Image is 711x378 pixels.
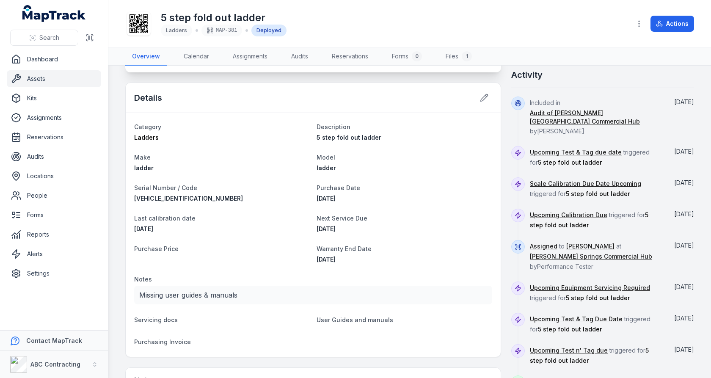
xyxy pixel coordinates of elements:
[134,154,151,161] span: Make
[530,211,648,229] span: triggered for
[26,337,82,344] strong: Contact MapTrack
[317,184,360,191] span: Purchase Date
[39,33,59,42] span: Search
[134,123,161,130] span: Category
[674,346,694,353] time: 21/06/2025, 10:00:00 am
[134,92,162,104] h2: Details
[284,48,315,66] a: Audits
[134,225,153,232] time: 21/01/2025, 11:00:00 am
[10,30,78,46] button: Search
[530,242,557,251] a: Assigned
[674,315,694,322] time: 03/07/2025, 10:50:00 am
[317,225,336,232] time: 21/12/2025, 11:00:00 am
[317,256,336,263] span: [DATE]
[674,148,694,155] time: 12/08/2025, 10:40:00 am
[511,69,543,81] h2: Activity
[530,148,622,157] a: Upcoming Test & Tag due date
[317,245,372,252] span: Warranty End Date
[139,289,487,301] p: Missing user guides & manuals
[177,48,216,66] a: Calendar
[251,25,287,36] div: Deployed
[134,134,159,141] span: Ladders
[134,338,191,345] span: Purchasing Invoice
[7,129,101,146] a: Reservations
[317,256,336,263] time: 19/11/2027, 11:00:00 am
[134,316,178,323] span: Servicing docs
[566,242,615,251] a: [PERSON_NAME]
[7,226,101,243] a: Reports
[674,242,694,249] time: 21/07/2025, 1:28:50 pm
[674,210,694,218] span: [DATE]
[134,195,243,202] span: [VEHICLE_IDENTIFICATION_NUMBER]
[30,361,80,368] strong: ABC Contracting
[7,246,101,262] a: Alerts
[530,284,650,292] a: Upcoming Equipment Servicing Required
[317,225,336,232] span: [DATE]
[22,5,86,22] a: MapTrack
[201,25,242,36] div: MAP-381
[134,245,179,252] span: Purchase Price
[134,276,152,283] span: Notes
[530,179,641,188] a: Scale Calibration Due Date Upcoming
[674,242,694,249] span: [DATE]
[317,123,350,130] span: Description
[530,347,649,364] span: triggered for
[530,252,652,261] a: [PERSON_NAME] Springs Commercial Hub
[7,70,101,87] a: Assets
[674,283,694,290] time: 14/07/2025, 12:10:00 pm
[166,27,187,33] span: Ladders
[566,294,630,301] span: 5 step fold out ladder
[538,326,602,333] span: 5 step fold out ladder
[325,48,375,66] a: Reservations
[674,179,694,186] time: 11/08/2025, 2:30:00 pm
[317,195,336,202] time: 19/11/2024, 11:00:00 am
[530,180,641,197] span: triggered for
[530,315,650,333] span: triggered for
[530,347,649,364] span: 5 step fold out ladder
[317,134,381,141] span: 5 step fold out ladder
[566,190,630,197] span: 5 step fold out ladder
[7,90,101,107] a: Kits
[674,346,694,353] span: [DATE]
[439,48,479,66] a: Files1
[7,51,101,68] a: Dashboard
[462,51,472,61] div: 1
[7,148,101,165] a: Audits
[530,346,608,355] a: Upcoming Test n' Tag due
[134,215,196,222] span: Last calibration date
[674,179,694,186] span: [DATE]
[134,184,197,191] span: Serial Number / Code
[134,225,153,232] span: [DATE]
[7,187,101,204] a: People
[7,265,101,282] a: Settings
[161,11,287,25] h1: 5 step fold out ladder
[134,164,154,171] span: ladder
[7,109,101,126] a: Assignments
[7,168,101,185] a: Locations
[530,211,648,229] span: 5 step fold out ladder
[674,148,694,155] span: [DATE]
[530,149,650,166] span: triggered for
[530,211,607,219] a: Upcoming Calibration Due
[317,164,336,171] span: ladder
[530,284,650,301] span: triggered for
[412,51,422,61] div: 0
[674,210,694,218] time: 29/07/2025, 11:00:00 am
[530,243,652,270] span: to at by Performance Tester
[385,48,429,66] a: Forms0
[674,315,694,322] span: [DATE]
[226,48,274,66] a: Assignments
[317,316,393,323] span: User Guides and manuals
[674,98,694,105] span: [DATE]
[530,99,662,135] span: Included in by [PERSON_NAME]
[538,159,602,166] span: 5 step fold out ladder
[317,154,335,161] span: Model
[674,98,694,105] time: 20/08/2025, 10:10:29 am
[7,207,101,223] a: Forms
[674,283,694,290] span: [DATE]
[317,195,336,202] span: [DATE]
[530,315,623,323] a: Upcoming Test & Tag Due Date
[530,109,662,126] a: Audit of [PERSON_NAME][GEOGRAPHIC_DATA] Commercial Hub
[125,48,167,66] a: Overview
[650,16,694,32] button: Actions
